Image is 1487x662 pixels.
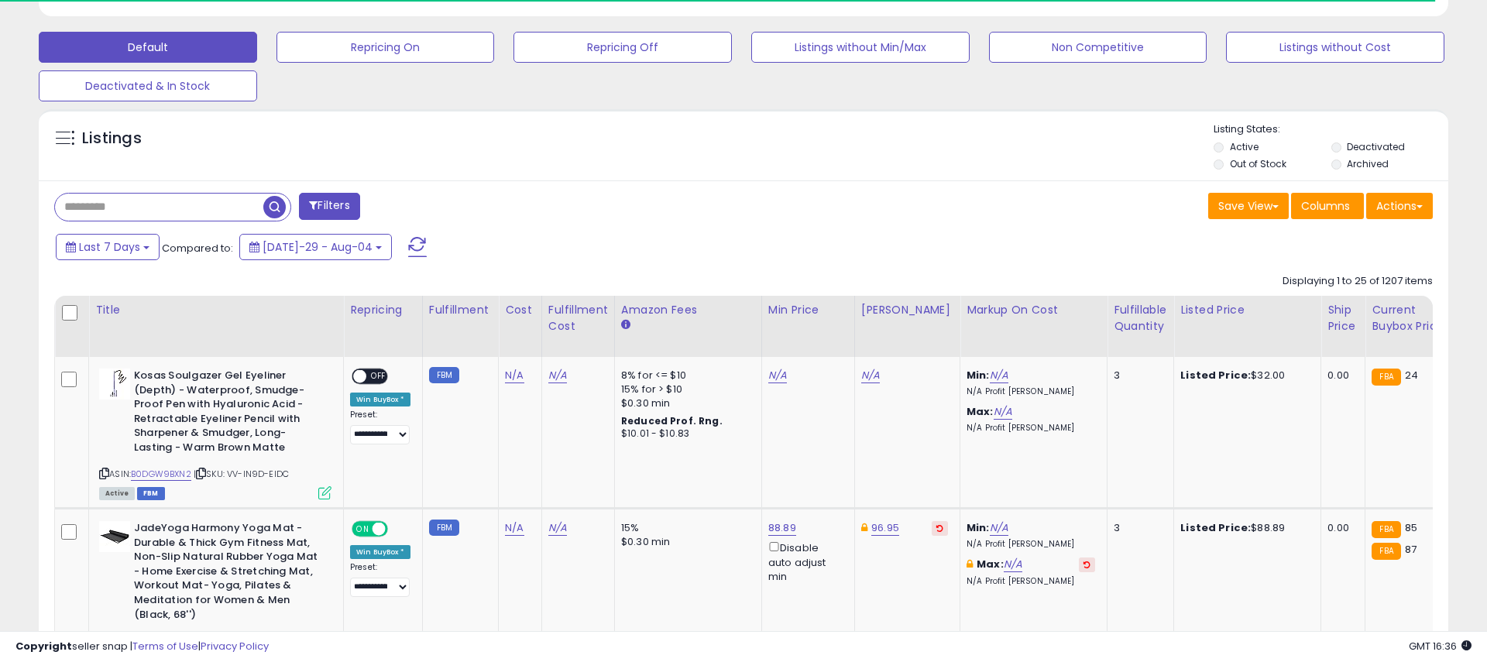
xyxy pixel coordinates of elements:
div: 15% [621,521,750,535]
span: Compared to: [162,241,233,256]
th: The percentage added to the cost of goods (COGS) that forms the calculator for Min & Max prices. [960,296,1108,357]
small: FBA [1372,369,1400,386]
b: Listed Price: [1180,368,1251,382]
label: Deactivated [1347,140,1405,153]
a: N/A [548,368,567,383]
span: Columns [1301,198,1350,214]
label: Out of Stock [1230,157,1286,170]
small: FBM [429,520,459,536]
b: Reduced Prof. Rng. [621,414,723,427]
small: FBA [1372,521,1400,538]
div: Repricing [350,302,416,318]
div: Listed Price [1180,302,1314,318]
span: 87 [1405,542,1417,557]
div: [PERSON_NAME] [861,302,953,318]
div: Displaying 1 to 25 of 1207 items [1283,274,1433,289]
div: $0.30 min [621,396,750,410]
button: Last 7 Days [56,234,160,260]
span: ON [353,523,373,536]
a: B0DGW9BXN2 [131,468,191,481]
div: Preset: [350,410,410,444]
button: Actions [1366,193,1433,219]
b: Max: [977,557,1004,571]
a: N/A [861,368,880,383]
b: Min: [967,520,990,535]
div: Preset: [350,562,410,597]
a: N/A [1004,557,1022,572]
h5: Listings [82,128,142,149]
div: Markup on Cost [967,302,1101,318]
div: ASIN: [99,369,331,498]
button: Listings without Cost [1226,32,1444,63]
button: Deactivated & In Stock [39,70,257,101]
p: N/A Profit [PERSON_NAME] [967,576,1095,587]
strong: Copyright [15,639,72,653]
a: N/A [990,520,1008,536]
div: seller snap | | [15,640,269,654]
a: N/A [990,368,1008,383]
a: N/A [505,520,524,536]
div: Cost [505,302,535,318]
span: OFF [386,523,410,536]
div: Win BuyBox * [350,393,410,406]
a: N/A [994,404,1012,420]
b: JadeYoga Harmony Yoga Mat - Durable & Thick Gym Fitness Mat, Non-Slip Natural Rubber Yoga Mat - H... [134,521,322,626]
a: Terms of Use [132,639,198,653]
div: Min Price [768,302,848,318]
p: N/A Profit [PERSON_NAME] [967,386,1095,397]
div: 0.00 [1327,521,1353,535]
button: [DATE]-29 - Aug-04 [239,234,392,260]
div: 3 [1114,521,1162,535]
b: Listed Price: [1180,520,1251,535]
div: Fulfillment [429,302,492,318]
div: Amazon Fees [621,302,755,318]
small: FBA [1372,543,1400,560]
a: N/A [505,368,524,383]
div: Fulfillment Cost [548,302,608,334]
button: Listings without Min/Max [751,32,970,63]
button: Non Competitive [989,32,1207,63]
p: Listing States: [1214,122,1448,137]
button: Default [39,32,257,63]
button: Columns [1291,193,1364,219]
div: $10.01 - $10.83 [621,427,750,441]
b: Min: [967,368,990,382]
div: $32.00 [1180,369,1309,382]
a: N/A [768,368,787,383]
span: [DATE]-29 - Aug-04 [263,239,373,255]
div: Win BuyBox * [350,545,410,559]
b: Kosas Soulgazer Gel Eyeliner (Depth) - Waterproof, Smudge-Proof Pen with Hyaluronic Acid - Retrac... [134,369,322,458]
span: 24 [1405,368,1418,382]
span: OFF [366,370,391,383]
div: 0.00 [1327,369,1353,382]
div: $0.30 min [621,535,750,549]
button: Repricing On [276,32,495,63]
img: 21XGozqX9tL._SL40_.jpg [99,521,130,552]
div: 15% for > $10 [621,382,750,396]
div: Title [95,302,337,318]
small: FBM [429,367,459,383]
div: Current Buybox Price [1372,302,1451,334]
a: Privacy Policy [201,639,269,653]
div: 3 [1114,369,1162,382]
span: 85 [1405,520,1417,535]
span: FBM [137,487,165,500]
span: All listings currently available for purchase on Amazon [99,487,135,500]
div: Ship Price [1327,302,1358,334]
div: Disable auto adjust min [768,539,843,584]
div: $88.89 [1180,521,1309,535]
small: Amazon Fees. [621,318,630,332]
span: 2025-08-12 16:36 GMT [1409,639,1472,653]
button: Filters [299,193,359,220]
button: Save View [1208,193,1289,219]
a: N/A [548,520,567,536]
button: Repricing Off [513,32,732,63]
p: N/A Profit [PERSON_NAME] [967,423,1095,434]
b: Max: [967,404,994,419]
span: Last 7 Days [79,239,140,255]
div: 8% for <= $10 [621,369,750,382]
p: N/A Profit [PERSON_NAME] [967,539,1095,550]
label: Active [1230,140,1259,153]
label: Archived [1347,157,1389,170]
a: 88.89 [768,520,796,536]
